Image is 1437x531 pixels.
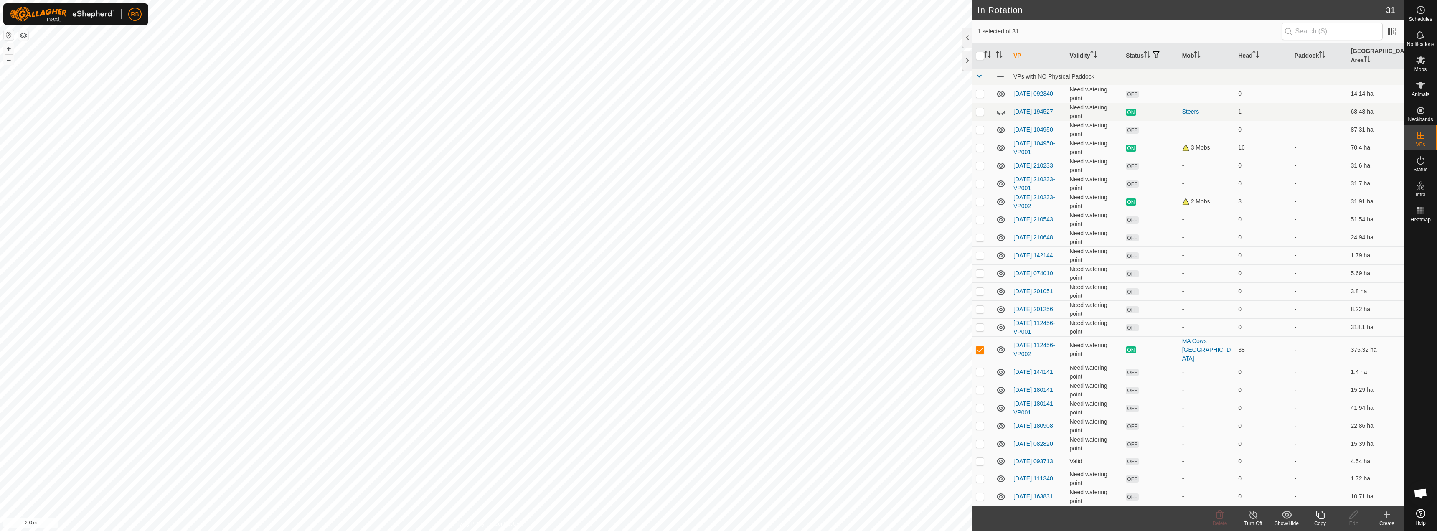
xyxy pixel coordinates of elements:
td: 0 [1235,121,1291,139]
div: VPs with NO Physical Paddock [1013,73,1400,80]
td: Need watering point [1066,470,1123,488]
span: Notifications [1407,42,1434,47]
td: 1.79 ha [1347,246,1404,264]
span: OFF [1126,252,1138,259]
td: 0 [1235,282,1291,300]
div: 3 Mobs [1182,143,1232,152]
span: Heatmap [1410,217,1431,222]
td: Need watering point [1066,399,1123,417]
div: - [1182,287,1232,296]
td: - [1291,175,1348,193]
td: - [1291,318,1348,336]
div: 2 Mobs [1182,197,1232,206]
td: 31.6 ha [1347,157,1404,175]
span: OFF [1126,324,1138,331]
h2: In Rotation [977,5,1386,15]
span: Mobs [1414,67,1427,72]
td: 41.94 ha [1347,399,1404,417]
td: Valid [1066,453,1123,470]
a: Privacy Policy [453,520,485,528]
a: [DATE] 092340 [1013,90,1053,97]
div: Open chat [1408,481,1433,506]
div: Turn Off [1236,520,1270,527]
td: Need watering point [1066,229,1123,246]
td: 3 [1235,193,1291,211]
td: 24.94 ha [1347,229,1404,246]
a: [DATE] 082820 [1013,440,1053,447]
td: 0 [1235,157,1291,175]
span: Delete [1213,521,1227,526]
a: Help [1404,506,1437,529]
td: Need watering point [1066,157,1123,175]
td: - [1291,399,1348,417]
td: - [1291,363,1348,381]
td: 318.1 ha [1347,318,1404,336]
td: Need watering point [1066,300,1123,318]
span: Animals [1412,92,1429,97]
td: 87.31 ha [1347,121,1404,139]
button: + [4,44,14,54]
span: VPs [1416,142,1425,147]
span: ON [1126,145,1136,152]
a: [DATE] 112456-VP002 [1013,342,1055,357]
span: OFF [1126,423,1138,430]
div: - [1182,386,1232,394]
div: Create [1370,520,1404,527]
p-sorticon: Activate to sort [1090,52,1097,59]
a: [DATE] 210233-VP001 [1013,176,1055,191]
span: OFF [1126,493,1138,501]
td: 5.69 ha [1347,264,1404,282]
a: [DATE] 180141-VP001 [1013,400,1055,416]
td: Need watering point [1066,103,1123,121]
td: 8.22 ha [1347,300,1404,318]
a: [DATE] 104950-VP001 [1013,140,1055,155]
a: [DATE] 210648 [1013,234,1053,241]
td: - [1291,488,1348,506]
th: [GEOGRAPHIC_DATA] Area [1347,43,1404,69]
td: 9.33 ha [1347,506,1404,523]
td: - [1291,157,1348,175]
span: RB [131,10,139,19]
span: Neckbands [1408,117,1433,122]
span: OFF [1126,458,1138,465]
div: - [1182,323,1232,332]
td: 70.4 ha [1347,139,1404,157]
div: - [1182,179,1232,188]
a: [DATE] 163831 [1013,493,1053,500]
td: - [1291,417,1348,435]
td: Need watering point [1066,246,1123,264]
a: Contact Us [495,520,519,528]
a: [DATE] 210233-VP002 [1013,194,1055,209]
button: Map Layers [18,30,28,41]
td: 68.48 ha [1347,103,1404,121]
td: Need watering point [1066,85,1123,103]
td: 375.32 ha [1347,336,1404,363]
div: MA Cows [GEOGRAPHIC_DATA] [1182,337,1232,363]
span: 1 selected of 31 [977,27,1282,36]
td: 0 [1235,506,1291,523]
a: [DATE] 144141 [1013,368,1053,375]
td: - [1291,336,1348,363]
div: Edit [1337,520,1370,527]
span: OFF [1126,180,1138,188]
th: Status [1122,43,1179,69]
span: Infra [1415,192,1425,197]
p-sorticon: Activate to sort [1319,52,1325,59]
td: 0 [1235,470,1291,488]
span: OFF [1126,475,1138,483]
td: - [1291,85,1348,103]
div: Copy [1303,520,1337,527]
div: - [1182,305,1232,314]
td: 10.71 ha [1347,488,1404,506]
td: - [1291,229,1348,246]
a: [DATE] 201051 [1013,288,1053,295]
a: [DATE] 142144 [1013,252,1053,259]
td: Need watering point [1066,211,1123,229]
a: [DATE] 201256 [1013,306,1053,313]
td: 15.29 ha [1347,381,1404,399]
button: Reset Map [4,30,14,40]
td: 0 [1235,435,1291,453]
a: [DATE] 111340 [1013,475,1053,482]
td: - [1291,435,1348,453]
a: [DATE] 180141 [1013,386,1053,393]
